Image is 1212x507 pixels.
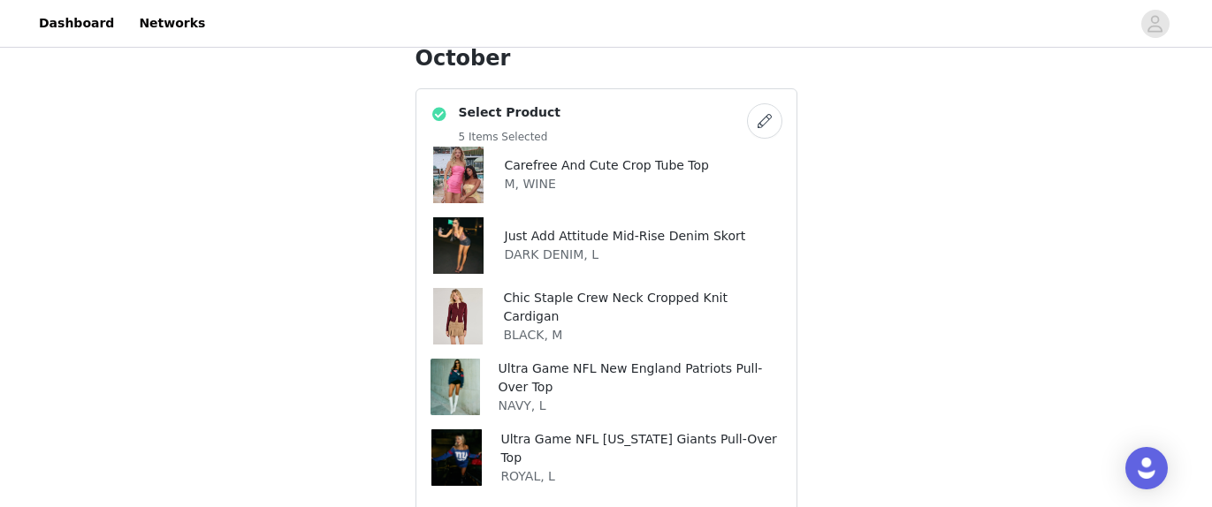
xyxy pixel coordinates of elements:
[503,326,781,344] p: BLACK, M
[28,4,125,43] a: Dashboard
[431,429,482,486] img: Ultra Game NFL New York Giants Pull-Over Top
[128,4,216,43] a: Networks
[505,175,709,193] p: M, WINE
[433,288,484,344] img: Chic Staple Crew Neck Cropped Knit Cardigan
[505,246,746,264] p: DARK DENIM, L
[499,359,782,397] h4: Ultra Game NFL New England Patriots Pull-Over Top
[433,147,484,203] img: Carefree And Cute Crop Tube Top
[1125,447,1168,489] div: Open Intercom Messenger
[500,430,781,467] h4: Ultra Game NFL [US_STATE] Giants Pull-Over Top
[505,156,709,175] h4: Carefree And Cute Crop Tube Top
[433,217,484,274] img: Just Add Attitude Mid-Rise Denim Skort
[503,289,781,326] h4: Chic Staple Crew Neck Cropped Knit Cardigan
[505,227,746,246] h4: Just Add Attitude Mid-Rise Denim Skort
[500,467,781,486] p: ROYAL, L
[431,359,481,415] img: Ultra Game NFL New England Patriots Pull-Over Top
[499,397,782,415] p: NAVY, L
[459,103,561,122] h4: Select Product
[1147,10,1163,38] div: avatar
[459,129,561,145] h5: 5 Items Selected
